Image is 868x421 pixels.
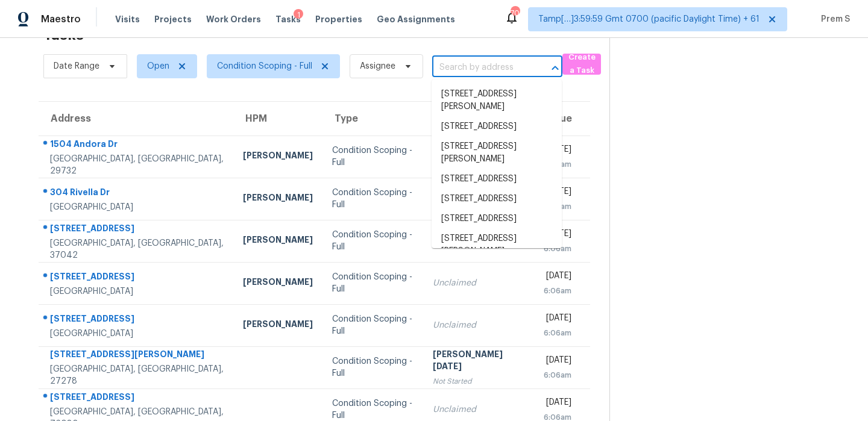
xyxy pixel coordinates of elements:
[433,375,524,387] div: Not Started
[332,271,413,295] div: Condition Scoping - Full
[41,13,81,25] span: Maestro
[315,13,362,25] span: Properties
[54,60,99,72] span: Date Range
[432,84,562,117] li: [STREET_ADDRESS][PERSON_NAME]
[332,187,413,211] div: Condition Scoping - Full
[332,145,413,169] div: Condition Scoping - Full
[568,51,595,78] span: Create a Task
[544,396,571,411] div: [DATE]
[511,7,519,19] div: 703
[433,319,524,331] div: Unclaimed
[50,237,224,261] div: [GEOGRAPHIC_DATA], [GEOGRAPHIC_DATA], 37042
[816,13,850,25] span: Prem S
[433,348,524,375] div: [PERSON_NAME][DATE]
[547,60,564,76] button: Close
[50,348,224,363] div: [STREET_ADDRESS][PERSON_NAME]
[538,13,759,25] span: Tamp[…]3:59:59 Gmt 0700 (pacific Daylight Time) + 61
[50,363,224,387] div: [GEOGRAPHIC_DATA], [GEOGRAPHIC_DATA], 27278
[544,354,571,369] div: [DATE]
[534,102,590,136] th: Due
[43,29,84,41] h2: Tasks
[544,285,571,297] div: 6:06am
[50,201,224,213] div: [GEOGRAPHIC_DATA]
[243,149,313,164] div: [PERSON_NAME]
[39,102,233,136] th: Address
[544,270,571,285] div: [DATE]
[243,234,313,249] div: [PERSON_NAME]
[544,327,571,339] div: 6:06am
[243,318,313,333] div: [PERSON_NAME]
[217,60,312,72] span: Condition Scoping - Full
[50,222,224,237] div: [STREET_ADDRESS]
[147,60,169,72] span: Open
[332,313,413,337] div: Condition Scoping - Full
[50,186,224,201] div: 304 Rivella Dr
[233,102,322,136] th: HPM
[432,58,529,77] input: Search by address
[377,13,455,25] span: Geo Assignments
[50,328,224,340] div: [GEOGRAPHIC_DATA]
[275,15,301,23] span: Tasks
[206,13,261,25] span: Work Orders
[562,54,601,75] button: Create a Task
[50,138,224,153] div: 1504 Andora Dr
[432,137,562,169] li: [STREET_ADDRESS][PERSON_NAME]
[432,209,562,229] li: [STREET_ADDRESS]
[243,192,313,207] div: [PERSON_NAME]
[432,189,562,209] li: [STREET_ADDRESS]
[50,391,224,406] div: [STREET_ADDRESS]
[432,117,562,137] li: [STREET_ADDRESS]
[423,102,534,136] th: Assignee
[432,229,562,261] li: [STREET_ADDRESS][PERSON_NAME]
[322,102,423,136] th: Type
[294,9,303,21] div: 1
[50,285,224,298] div: [GEOGRAPHIC_DATA]
[544,369,571,381] div: 6:06am
[50,153,224,177] div: [GEOGRAPHIC_DATA], [GEOGRAPHIC_DATA], 29732
[433,404,524,416] div: Unclaimed
[360,60,395,72] span: Assignee
[433,277,524,289] div: Unclaimed
[50,270,224,285] div: [STREET_ADDRESS]
[243,276,313,291] div: [PERSON_NAME]
[432,169,562,189] li: [STREET_ADDRESS]
[544,312,571,327] div: [DATE]
[115,13,140,25] span: Visits
[50,313,224,328] div: [STREET_ADDRESS]
[332,355,413,379] div: Condition Scoping - Full
[332,229,413,253] div: Condition Scoping - Full
[154,13,192,25] span: Projects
